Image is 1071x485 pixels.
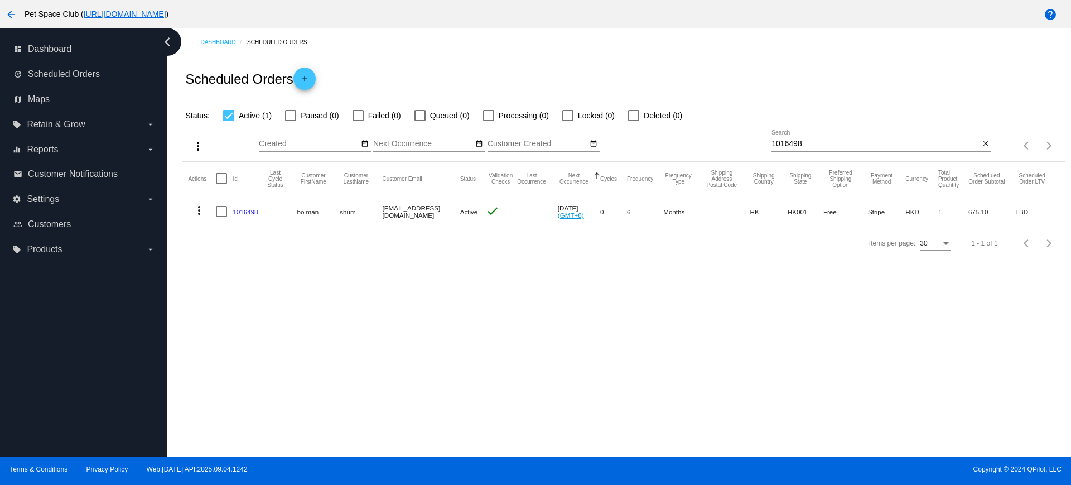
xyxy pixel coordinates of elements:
[146,120,155,129] i: arrow_drop_down
[28,219,71,229] span: Customers
[430,109,470,122] span: Queued (0)
[147,465,248,473] a: Web:[DATE] API:2025.09.04.1242
[1016,232,1038,254] button: Previous page
[968,172,1005,185] button: Change sorting for Subtotal
[558,195,600,228] mat-cell: [DATE]
[28,69,100,79] span: Scheduled Orders
[28,44,71,54] span: Dashboard
[185,68,315,90] h2: Scheduled Orders
[28,169,118,179] span: Customer Notifications
[383,195,460,228] mat-cell: [EMAIL_ADDRESS][DOMAIN_NAME]
[158,33,176,51] i: chevron_left
[233,175,237,182] button: Change sorting for Id
[27,244,62,254] span: Products
[13,215,155,233] a: people_outline Customers
[13,70,22,79] i: update
[27,119,85,129] span: Retain & Grow
[905,175,928,182] button: Change sorting for CurrencyIso
[9,465,67,473] a: Terms & Conditions
[920,240,951,248] mat-select: Items per page:
[515,172,548,185] button: Change sorting for LastOccurrenceUtc
[488,140,588,148] input: Customer Created
[191,140,205,153] mat-icon: more_vert
[920,239,927,247] span: 30
[297,195,340,228] mat-cell: bo man
[905,195,938,228] mat-cell: HKD
[868,195,905,228] mat-cell: Stripe
[27,194,59,204] span: Settings
[146,145,155,154] i: arrow_drop_down
[460,175,476,182] button: Change sorting for Status
[788,172,813,185] button: Change sorting for ShippingState
[788,195,823,228] mat-cell: HK001
[823,195,868,228] mat-cell: Free
[12,195,21,204] i: settings
[247,33,317,51] a: Scheduled Orders
[486,162,515,195] mat-header-cell: Validation Checks
[185,111,210,120] span: Status:
[869,239,915,247] div: Items per page:
[25,9,168,18] span: Pet Space Club ( )
[558,172,590,185] button: Change sorting for NextOccurrenceUtc
[1015,195,1059,228] mat-cell: TBD
[27,145,58,155] span: Reports
[259,140,359,148] input: Created
[146,245,155,254] i: arrow_drop_down
[1044,8,1057,21] mat-icon: help
[233,208,258,215] a: 1016498
[750,172,778,185] button: Change sorting for ShippingCountry
[938,195,968,228] mat-cell: 1
[12,245,21,254] i: local_offer
[264,170,287,188] button: Change sorting for LastProcessingCycleId
[475,140,483,148] mat-icon: date_range
[13,40,155,58] a: dashboard Dashboard
[13,170,22,179] i: email
[980,138,991,150] button: Clear
[938,162,968,195] mat-header-cell: Total Product Quantity
[84,9,166,18] a: [URL][DOMAIN_NAME]
[298,75,311,88] mat-icon: add
[12,145,21,154] i: equalizer
[13,65,155,83] a: update Scheduled Orders
[1038,135,1060,157] button: Next page
[361,140,369,148] mat-icon: date_range
[703,170,740,188] button: Change sorting for ShippingPostcode
[627,195,663,228] mat-cell: 6
[297,172,330,185] button: Change sorting for CustomerFirstName
[644,109,682,122] span: Deleted (0)
[600,195,627,228] mat-cell: 0
[627,175,653,182] button: Change sorting for Frequency
[499,109,549,122] span: Processing (0)
[663,195,703,228] mat-cell: Months
[486,204,499,218] mat-icon: check
[86,465,128,473] a: Privacy Policy
[663,172,693,185] button: Change sorting for FrequencyType
[1016,135,1038,157] button: Previous page
[578,109,615,122] span: Locked (0)
[600,175,617,182] button: Change sorting for Cycles
[13,45,22,54] i: dashboard
[4,8,18,21] mat-icon: arrow_back
[823,170,858,188] button: Change sorting for PreferredShippingOption
[192,204,206,217] mat-icon: more_vert
[968,195,1015,228] mat-cell: 675.10
[12,120,21,129] i: local_offer
[13,90,155,108] a: map Maps
[239,109,272,122] span: Active (1)
[460,208,478,215] span: Active
[368,109,401,122] span: Failed (0)
[590,140,597,148] mat-icon: date_range
[383,175,422,182] button: Change sorting for CustomerEmail
[13,220,22,229] i: people_outline
[558,212,584,219] a: (GMT+8)
[971,239,997,247] div: 1 - 1 of 1
[200,33,247,51] a: Dashboard
[771,140,980,148] input: Search
[340,195,382,228] mat-cell: shum
[188,162,216,195] mat-header-cell: Actions
[373,140,474,148] input: Next Occurrence
[1015,172,1049,185] button: Change sorting for LifetimeValue
[982,140,990,148] mat-icon: close
[340,172,372,185] button: Change sorting for CustomerLastName
[28,94,50,104] span: Maps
